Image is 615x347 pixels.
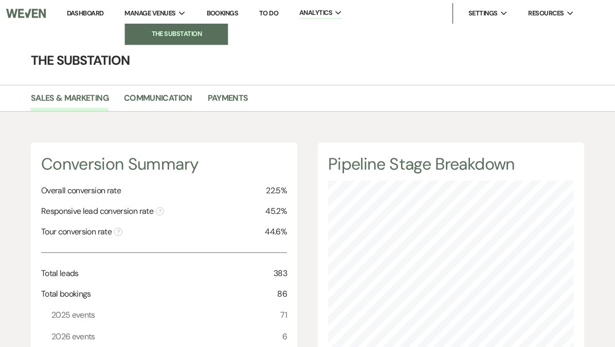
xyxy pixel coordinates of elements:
[31,92,108,111] a: Sales & Marketing
[41,185,121,197] span: Overall conversion rate
[124,8,175,19] span: Manage Venues
[114,228,122,236] span: ?
[41,288,91,300] span: Total bookings
[41,153,287,176] h4: Conversion Summary
[274,267,287,280] span: 383
[208,92,248,111] a: Payments
[528,8,564,19] span: Resources
[156,207,164,215] span: ?
[277,288,287,300] span: 86
[282,330,287,343] span: 6
[259,9,278,17] a: To Do
[41,267,79,280] span: Total leads
[41,226,122,238] span: Tour conversion rate
[299,8,332,18] span: Analytics
[130,29,223,39] li: The Substation
[124,92,192,111] a: Communication
[125,24,228,44] a: The Substation
[266,185,287,197] span: 22.5%
[328,153,574,176] h4: Pipeline Stage Breakdown
[6,3,46,24] img: Weven Logo
[51,308,95,322] span: 2025 events
[67,9,104,17] a: Dashboard
[265,226,287,238] span: 44.6%
[51,330,95,343] span: 2026 events
[265,205,287,217] span: 45.2%
[41,205,164,217] span: Responsive lead conversion rate
[207,9,239,17] a: Bookings
[280,308,287,322] span: 71
[468,8,498,19] span: Settings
